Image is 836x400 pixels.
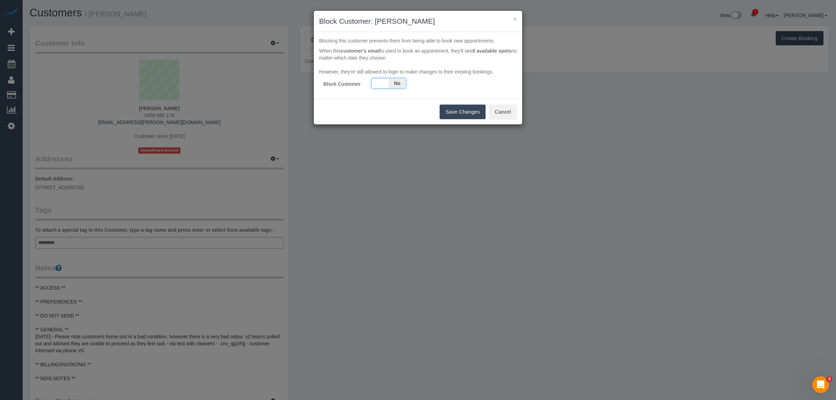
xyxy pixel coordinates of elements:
[319,16,517,26] h3: Block Customer: [PERSON_NAME]
[319,37,517,44] p: Blocking this customer prevents them from being able to book new appointments.
[489,105,517,119] button: Cancel
[341,48,380,54] b: customer's email
[389,78,406,88] span: No
[827,376,832,382] span: 2
[472,48,511,54] strong: 0 available spots
[440,105,486,119] button: Save Changes
[319,47,517,75] p: When this is used to book an appointment, they'll see no matter which date they choose. However, ...
[314,78,366,87] label: Block Customer
[513,15,517,23] button: ×
[812,376,829,393] iframe: Intercom live chat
